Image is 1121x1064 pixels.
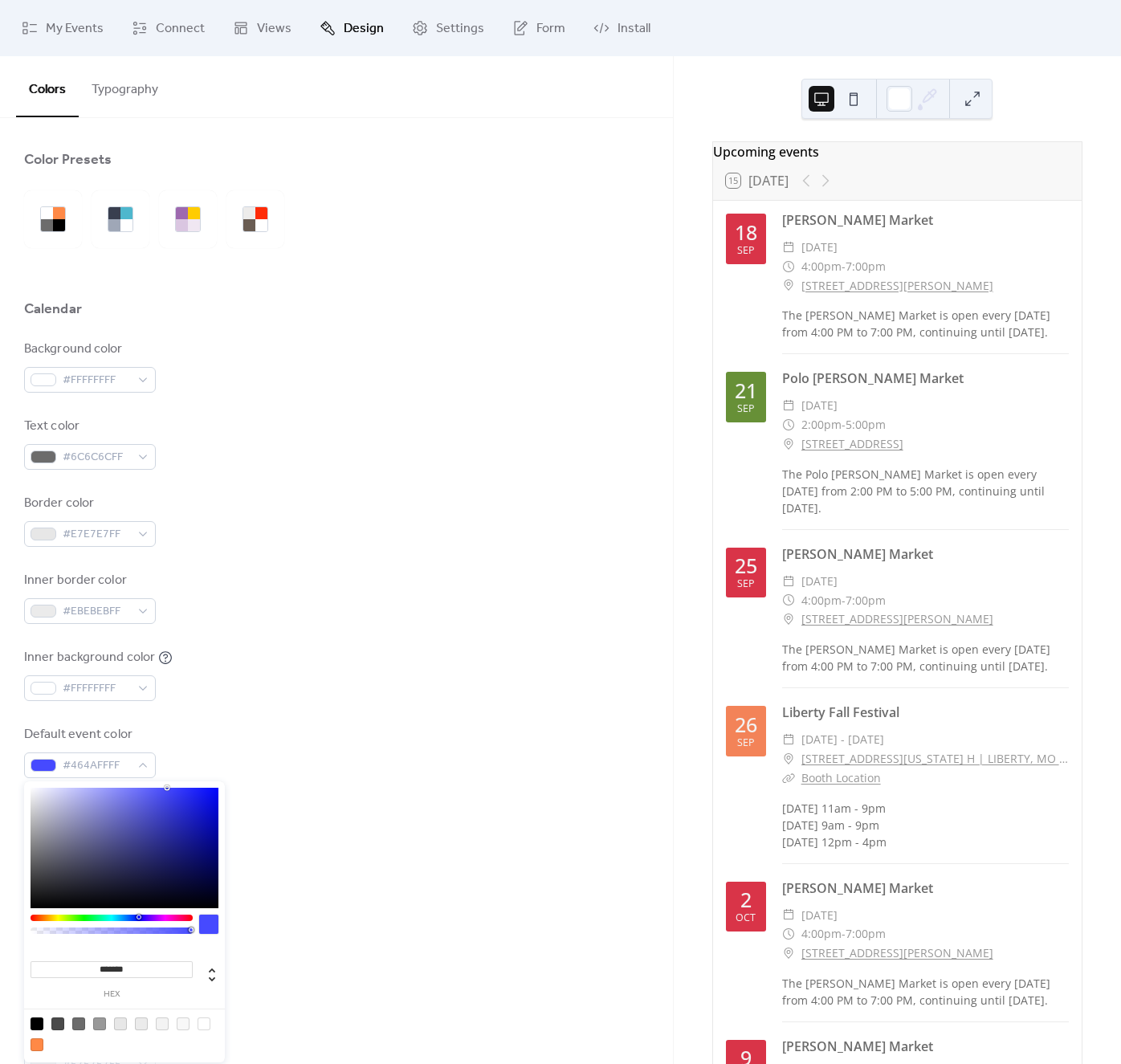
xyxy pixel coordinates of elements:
[737,579,755,589] div: Sep
[801,944,993,963] a: [STREET_ADDRESS][PERSON_NAME]
[46,19,104,39] span: My Events
[93,1017,106,1030] div: rgb(153, 153, 153)
[782,415,795,434] div: ​
[801,396,838,415] span: [DATE]
[618,19,650,39] span: Install
[31,990,193,999] label: hex
[842,924,846,944] span: -
[782,879,1069,898] div: [PERSON_NAME] Market
[308,6,396,50] a: Design
[737,246,755,256] div: Sep
[581,6,662,50] a: Install
[801,906,838,925] span: [DATE]
[842,591,846,610] span: -
[735,715,757,735] div: 26
[782,544,1069,564] div: [PERSON_NAME] Market
[782,307,1069,340] div: The [PERSON_NAME] Market is open every [DATE] from 4:00 PM to 7:00 PM, continuing until [DATE].
[31,1017,43,1030] div: rgb(0, 0, 0)
[120,6,217,50] a: Connect
[782,730,795,749] div: ​
[63,448,130,467] span: #6C6C6CFF
[782,768,795,788] div: ​
[16,56,79,117] button: Colors
[801,415,842,434] span: 2:00pm
[782,396,795,415] div: ​
[135,1017,148,1030] div: rgb(235, 235, 235)
[801,924,842,944] span: 4:00pm
[257,19,291,39] span: Views
[801,609,993,629] a: [STREET_ADDRESS][PERSON_NAME]
[51,1017,64,1030] div: rgb(74, 74, 74)
[24,300,82,319] div: Calendar
[782,572,795,591] div: ​
[782,369,1069,388] div: Polo [PERSON_NAME] Market
[24,150,112,169] div: Color Presets
[782,257,795,276] div: ​
[782,434,795,454] div: ​
[63,602,130,622] span: #EBEBEBFF
[842,257,846,276] span: -
[24,648,155,667] div: Inner background color
[842,415,846,434] span: -
[536,19,565,39] span: Form
[737,404,755,414] div: Sep
[198,1017,210,1030] div: rgb(255, 255, 255)
[782,906,795,925] div: ​
[114,1017,127,1030] div: rgb(231, 231, 231)
[221,6,304,50] a: Views
[24,417,153,436] div: Text color
[846,415,886,434] span: 5:00pm
[801,572,838,591] span: [DATE]
[177,1017,190,1030] div: rgb(248, 248, 248)
[737,738,755,748] div: Sep
[801,591,842,610] span: 4:00pm
[400,6,496,50] a: Settings
[782,1037,1069,1056] div: [PERSON_NAME] Market
[63,371,130,390] span: #FFFFFFFF
[344,19,384,39] span: Design
[782,703,899,721] a: Liberty Fall Festival
[713,142,1082,161] div: Upcoming events
[801,434,903,454] a: [STREET_ADDRESS]
[846,257,886,276] span: 7:00pm
[156,1017,169,1030] div: rgb(243, 243, 243)
[782,975,1069,1009] div: The [PERSON_NAME] Market is open every [DATE] from 4:00 PM to 7:00 PM, continuing until [DATE].
[24,725,153,744] div: Default event color
[63,525,130,544] span: #E7E7E7FF
[801,730,884,749] span: [DATE] - [DATE]
[782,238,795,257] div: ​
[156,19,205,39] span: Connect
[735,556,757,576] div: 25
[10,6,116,50] a: My Events
[24,571,153,590] div: Inner border color
[79,56,171,116] button: Typography
[801,749,1069,768] a: [STREET_ADDRESS][US_STATE] H | LIBERTY, MO 64068
[436,19,484,39] span: Settings
[782,924,795,944] div: ​
[31,1038,43,1051] div: rgb(255, 137, 70)
[782,276,795,296] div: ​
[740,890,752,910] div: 2
[63,756,130,776] span: #464AFFFF
[782,641,1069,675] div: The [PERSON_NAME] Market is open every [DATE] from 4:00 PM to 7:00 PM, continuing until [DATE].
[846,924,886,944] span: 7:00pm
[500,6,577,50] a: Form
[72,1017,85,1030] div: rgb(108, 108, 108)
[735,222,757,243] div: 18
[782,749,795,768] div: ​
[735,381,757,401] div: 21
[801,257,842,276] span: 4:00pm
[782,591,795,610] div: ​
[846,591,886,610] span: 7:00pm
[782,609,795,629] div: ​
[801,276,993,296] a: [STREET_ADDRESS][PERSON_NAME]
[63,679,130,699] span: #FFFFFFFF
[736,913,756,923] div: Oct
[801,238,838,257] span: [DATE]
[24,494,153,513] div: Border color
[782,466,1069,516] div: The Polo [PERSON_NAME] Market is open every [DATE] from 2:00 PM to 5:00 PM, continuing until [DATE].
[782,800,1069,850] div: [DATE] 11am - 9pm [DATE] 9am - 9pm [DATE] 12pm - 4pm
[24,340,153,359] div: Background color
[801,770,881,785] a: Booth Location
[782,944,795,963] div: ​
